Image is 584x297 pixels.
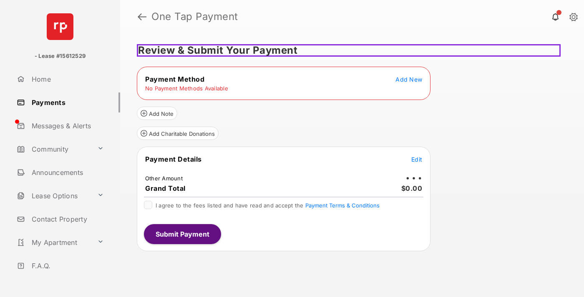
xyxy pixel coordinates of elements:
a: Contact Property [13,209,120,229]
a: F.A.Q. [13,256,120,276]
span: Edit [411,156,422,163]
button: Add Note [137,107,177,120]
td: No Payment Methods Available [145,85,229,92]
a: My Apartment [13,232,94,252]
button: Add Charitable Donations [137,127,219,140]
span: Payment Method [145,75,204,83]
a: Announcements [13,162,120,182]
a: Payments [13,92,120,112]
img: svg+xml;base64,PHN2ZyB4bWxucz0iaHR0cDovL3d3dy53My5vcmcvMjAwMC9zdmciIHdpZHRoPSI2NCIgaGVpZ2h0PSI2NC... [47,13,73,40]
td: Other Amount [145,175,183,182]
span: I agree to the fees listed and have read and accept the [156,202,380,209]
span: Add New [395,76,422,83]
h5: Review & Submit Your Payment [137,44,561,57]
button: Add New [395,75,422,83]
span: Payment Details [145,155,202,163]
strong: One Tap Payment [151,12,238,22]
button: Submit Payment [144,224,221,244]
a: Home [13,69,120,89]
a: Lease Options [13,186,94,206]
span: Grand Total [145,184,186,192]
span: $0.00 [401,184,423,192]
a: Messages & Alerts [13,116,120,136]
a: Community [13,139,94,159]
p: - Lease #15612529 [35,52,86,60]
button: I agree to the fees listed and have read and accept the [305,202,380,209]
button: Edit [411,155,422,163]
